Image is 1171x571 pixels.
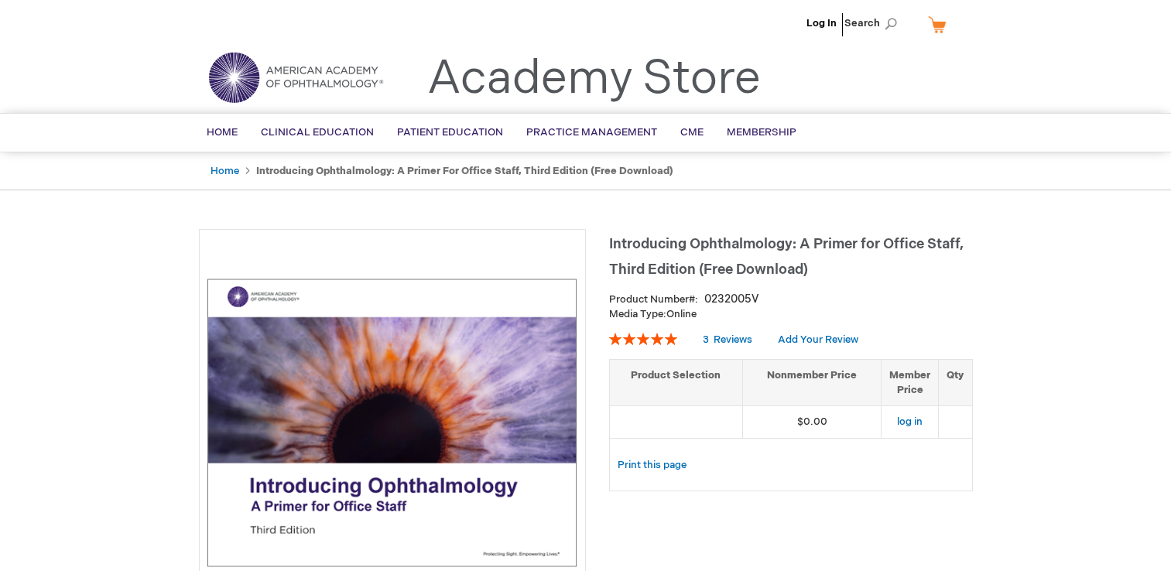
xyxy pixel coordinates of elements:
[882,359,939,405] th: Member Price
[211,165,239,177] a: Home
[609,333,677,345] div: 100%
[207,126,238,138] span: Home
[261,126,374,138] span: Clinical Education
[939,359,972,405] th: Qty
[609,236,964,278] span: Introducing Ophthalmology: A Primer for Office Staff, Third Edition (Free Download)
[897,415,923,428] a: log in
[609,293,698,306] strong: Product Number
[727,126,796,138] span: Membership
[703,333,709,346] span: 3
[609,308,666,320] strong: Media Type:
[703,333,755,346] a: 3 Reviews
[427,51,761,107] a: Academy Store
[609,307,973,322] p: Online
[610,359,743,405] th: Product Selection
[618,456,687,475] a: Print this page
[704,292,758,307] div: 0232005V
[778,333,858,346] a: Add Your Review
[743,406,882,439] td: $0.00
[806,17,837,29] a: Log In
[714,333,752,346] span: Reviews
[743,359,882,405] th: Nonmember Price
[680,126,704,138] span: CME
[256,165,673,177] strong: Introducing Ophthalmology: A Primer for Office Staff, Third Edition (Free Download)
[397,126,503,138] span: Patient Education
[844,8,903,39] span: Search
[526,126,657,138] span: Practice Management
